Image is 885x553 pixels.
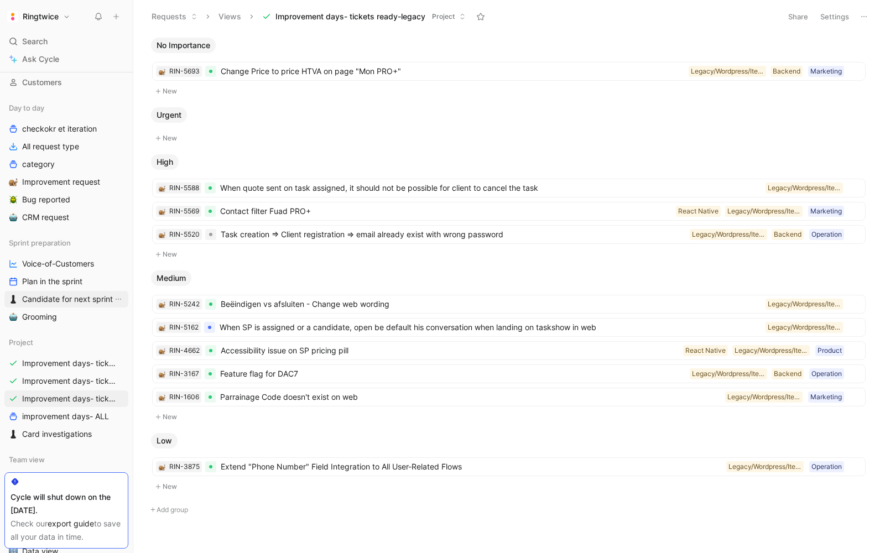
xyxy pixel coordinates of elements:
span: Improvement days- tickets ready- backend [22,375,117,387]
div: RIN-3875 [169,461,200,472]
span: Ask Cycle [22,53,59,66]
span: Day to day [9,102,44,113]
a: Customers [4,74,128,91]
div: React Native [678,206,719,217]
button: 🐌 [158,463,166,471]
button: Settings [815,9,854,24]
span: Extend "Phone Number" Field Integration to All User-Related Flows [221,460,722,473]
div: Search [4,33,128,50]
div: Team view [4,451,128,468]
button: ♟️ [7,427,20,441]
img: 🐌 [159,208,165,215]
a: ♟️Candidate for next sprintView actions [4,291,128,307]
a: checkokr et iteration [4,121,128,137]
div: Check our to save all your data in time. [11,517,122,544]
img: 🐌 [9,178,18,186]
a: 🐌RIN-3167Feature flag for DAC7OperationBackendLegacy/Wordpress/Iterable [152,364,866,383]
button: No Importance [151,38,216,53]
a: 🐌RIN-1606Parrainage Code doesn't exist on webMarketingLegacy/Wordpress/Iterable [152,388,866,406]
div: UrgentNew [147,107,871,145]
span: Medium [157,273,186,284]
button: Low [151,433,178,448]
img: ♟️ [9,430,18,439]
span: category [22,159,55,170]
img: 🐌 [159,371,165,378]
a: 🤖Grooming [4,309,128,325]
span: Improvement days- tickets ready-legacy [22,393,117,404]
a: Improvement days- tickets ready- backend [4,373,128,389]
div: Legacy/Wordpress/Iterable [727,206,800,217]
span: Customers [22,77,62,88]
span: When quote sent on task assigned, it should not be possible for client to cancel the task [220,181,761,195]
img: 🐌 [159,325,165,331]
h1: Ringtwice [23,12,59,22]
button: New [151,132,867,145]
div: Legacy/Wordpress/Iterable [728,461,801,472]
img: 🤖 [9,312,18,321]
button: 🤖 [7,310,20,324]
img: 🐌 [159,348,165,354]
button: Requests [147,8,202,25]
div: React Native [685,345,726,356]
div: Day to day [4,100,128,116]
a: 🪲Bug reported [4,191,128,208]
span: Accessibility issue on SP pricing pill [221,344,679,357]
button: 🐌 [158,231,166,238]
span: Change Price to price HTVA on page "Mon PRO+" [221,65,684,78]
div: 🐌 [158,370,166,378]
div: Day to daycheckokr et iterationAll request typecategory🐌Improvement request🪲Bug reported🤖CRM request [4,100,128,226]
button: 🐌 [158,300,166,308]
button: Add group [147,503,871,517]
span: Improvement days- tickets ready- React [22,358,117,369]
span: Beëindigen vs afsluiten - Change web wording [221,298,761,311]
a: 🤖CRM request [4,209,128,226]
div: 🐌 [158,393,166,401]
span: All request type [22,141,79,152]
img: 🐌 [159,464,165,471]
button: New [151,480,867,493]
div: RIN-4662 [169,345,200,356]
div: Backend [773,66,800,77]
button: ♟️ [7,293,20,306]
button: 🐌 [158,184,166,192]
span: Card investigations [22,429,92,440]
div: Backend [774,229,801,240]
span: Voice-of-Customers [22,258,94,269]
a: Voice-of-Customers [4,255,128,272]
button: RingtwiceRingtwice [4,9,73,24]
div: RIN-5693 [169,66,200,77]
div: Legacy/Wordpress/Iterable [768,322,841,333]
div: Legacy/Wordpress/Iterable [768,299,841,310]
span: Project [432,11,455,22]
span: Bug reported [22,194,70,205]
span: checkokr et iteration [22,123,97,134]
a: 🐌RIN-5162When SP is assigned or a candidate, open be default his conversation when landing on tas... [152,318,866,337]
a: improvement days- ALL [4,408,128,425]
a: 🐌RIN-5242Beëindigen vs afsluiten - Change web wordingLegacy/Wordpress/Iterable [152,295,866,314]
img: 🐌 [159,69,165,75]
button: View actions [113,294,124,305]
img: ♟️ [9,295,18,304]
button: Medium [151,270,191,286]
a: category [4,156,128,173]
div: Marketing [810,66,842,77]
a: Improvement days- tickets ready-legacy [4,390,128,407]
button: Views [214,8,246,25]
div: Legacy/Wordpress/Iterable [768,182,841,194]
span: Feature flag for DAC7 [220,367,685,380]
span: Project [9,337,33,348]
span: improvement days- ALL [22,411,109,422]
button: New [151,410,867,424]
span: Parrainage Code doesn't exist on web [220,390,721,404]
a: Ask Cycle [4,51,128,67]
a: ♟️Card investigations [4,426,128,442]
div: ProjectImprovement days- tickets ready- ReactImprovement days- tickets ready- backendImprovement ... [4,334,128,442]
a: 🐌RIN-5588When quote sent on task assigned, it should not be possible for client to cancel the tas... [152,179,866,197]
button: New [151,85,867,98]
div: Legacy/Wordpress/Iterable [691,66,764,77]
div: RIN-5242 [169,299,200,310]
div: RIN-3167 [169,368,199,379]
div: MediumNew [147,270,871,424]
